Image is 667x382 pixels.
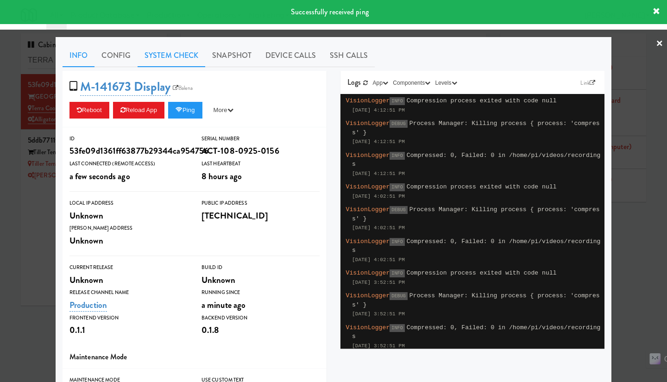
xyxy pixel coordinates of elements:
[346,206,390,213] span: VisionLogger
[80,78,170,96] a: M-141673 Display
[390,238,404,246] span: INFO
[201,208,320,224] div: [TECHNICAL_ID]
[390,206,408,214] span: DEBUG
[94,44,138,67] a: Config
[346,120,390,127] span: VisionLogger
[201,263,320,272] div: Build Id
[390,152,404,160] span: INFO
[578,78,598,88] a: Link
[390,183,404,191] span: INFO
[69,134,188,144] div: ID
[201,159,320,169] div: Last Heartbeat
[113,102,164,119] button: Reload App
[352,120,600,136] span: Process Manager: Killing process { process: 'compress' }
[352,152,601,168] span: Compressed: 0, Failed: 0 in /home/pi/videos/recordings
[170,83,195,93] a: Balena
[346,238,390,245] span: VisionLogger
[201,134,320,144] div: Serial Number
[352,139,405,144] span: [DATE] 4:12:51 PM
[69,272,188,288] div: Unknown
[656,30,663,58] a: ×
[407,97,557,104] span: Compression process exited with code null
[390,97,404,105] span: INFO
[201,143,320,159] div: ACT-108-0925-0156
[352,107,405,113] span: [DATE] 4:12:51 PM
[323,44,375,67] a: SSH Calls
[138,44,205,67] a: System Check
[346,97,390,104] span: VisionLogger
[352,311,405,317] span: [DATE] 3:52:51 PM
[201,313,320,323] div: Backend Version
[346,152,390,159] span: VisionLogger
[69,170,130,182] span: a few seconds ago
[352,324,601,340] span: Compressed: 0, Failed: 0 in /home/pi/videos/recordings
[205,44,258,67] a: Snapshot
[390,120,408,128] span: DEBUG
[69,159,188,169] div: Last Connected (Remote Access)
[346,183,390,190] span: VisionLogger
[352,206,600,222] span: Process Manager: Killing process { process: 'compress' }
[63,44,94,67] a: Info
[69,233,188,249] div: Unknown
[69,224,188,233] div: [PERSON_NAME] Address
[352,292,600,308] span: Process Manager: Killing process { process: 'compress' }
[390,78,433,88] button: Components
[201,199,320,208] div: Public IP Address
[201,322,320,338] div: 0.1.8
[201,272,320,288] div: Unknown
[347,77,361,88] span: Logs
[69,288,188,297] div: Release Channel Name
[201,170,242,182] span: 8 hours ago
[206,102,241,119] button: More
[352,343,405,349] span: [DATE] 3:52:51 PM
[201,288,320,297] div: Running Since
[352,280,405,285] span: [DATE] 3:52:51 PM
[346,269,390,276] span: VisionLogger
[371,78,391,88] button: App
[352,194,405,199] span: [DATE] 4:02:51 PM
[346,292,390,299] span: VisionLogger
[390,269,404,277] span: INFO
[390,292,408,300] span: DEBUG
[433,78,459,88] button: Levels
[69,313,188,323] div: Frontend Version
[69,102,109,119] button: Reboot
[201,299,245,311] span: a minute ago
[352,238,601,254] span: Compressed: 0, Failed: 0 in /home/pi/videos/recordings
[352,171,405,176] span: [DATE] 4:12:51 PM
[407,183,557,190] span: Compression process exited with code null
[69,143,188,159] div: 53fe09d1361ff63877b29344ca954756
[407,269,557,276] span: Compression process exited with code null
[69,351,127,362] span: Maintenance Mode
[69,199,188,208] div: Local IP Address
[168,102,202,119] button: Ping
[69,322,188,338] div: 0.1.1
[390,324,404,332] span: INFO
[69,263,188,272] div: Current Release
[352,225,405,231] span: [DATE] 4:02:51 PM
[69,299,107,312] a: Production
[69,208,188,224] div: Unknown
[352,257,405,263] span: [DATE] 4:02:51 PM
[346,324,390,331] span: VisionLogger
[258,44,323,67] a: Device Calls
[291,6,369,17] span: Successfully received ping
